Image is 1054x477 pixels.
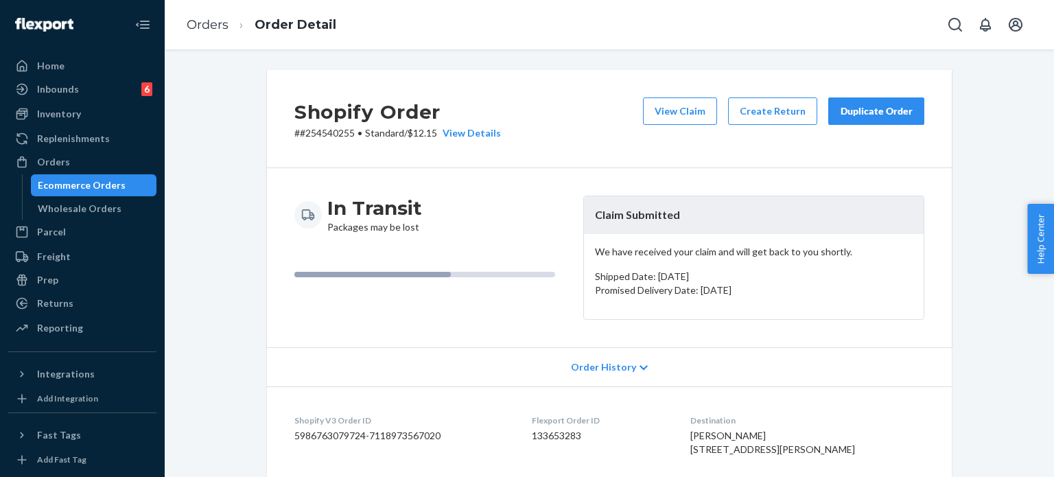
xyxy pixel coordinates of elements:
div: Integrations [37,367,95,381]
div: Returns [37,296,73,310]
div: Add Integration [37,393,98,404]
a: Inbounds6 [8,78,156,100]
img: Flexport logo [15,18,73,32]
p: Promised Delivery Date: [DATE] [595,283,913,297]
a: Replenishments [8,128,156,150]
header: Claim Submitted [584,196,924,234]
a: Prep [8,269,156,291]
a: Inventory [8,103,156,125]
h2: Shopify Order [294,97,501,126]
div: Packages may be lost [327,196,422,234]
a: Returns [8,292,156,314]
button: Fast Tags [8,424,156,446]
div: Inbounds [37,82,79,96]
a: Add Integration [8,391,156,407]
div: Replenishments [37,132,110,146]
p: # #254540255 / $12.15 [294,126,501,140]
h3: In Transit [327,196,422,220]
a: Add Fast Tag [8,452,156,468]
div: Reporting [37,321,83,335]
a: Home [8,55,156,77]
a: Orders [8,151,156,173]
dt: Destination [690,415,924,426]
span: [PERSON_NAME] [STREET_ADDRESS][PERSON_NAME] [690,430,855,455]
button: Open Search Box [941,11,969,38]
div: Inventory [37,107,81,121]
button: Open notifications [972,11,999,38]
a: Ecommerce Orders [31,174,157,196]
div: Orders [37,155,70,169]
div: Duplicate Order [840,104,913,118]
button: Duplicate Order [828,97,924,125]
div: 6 [141,82,152,96]
div: Wholesale Orders [38,202,121,216]
button: Open account menu [1002,11,1029,38]
dt: Shopify V3 Order ID [294,415,510,426]
button: Integrations [8,363,156,385]
p: Shipped Date: [DATE] [595,270,913,283]
div: Freight [37,250,71,264]
div: Fast Tags [37,428,81,442]
p: We have received your claim and will get back to you shortly. [595,245,913,259]
button: Close Navigation [129,11,156,38]
div: Parcel [37,225,66,239]
span: • [358,127,362,139]
a: Order Detail [255,17,336,32]
button: Create Return [728,97,817,125]
ol: breadcrumbs [176,5,347,45]
div: Prep [37,273,58,287]
dd: 5986763079724-7118973567020 [294,429,510,443]
dt: Flexport Order ID [532,415,669,426]
dd: 133653283 [532,429,669,443]
button: Help Center [1027,204,1054,274]
button: View Claim [643,97,717,125]
div: Add Fast Tag [37,454,86,465]
span: Standard [365,127,404,139]
a: Reporting [8,317,156,339]
a: Orders [187,17,229,32]
div: Ecommerce Orders [38,178,126,192]
button: View Details [437,126,501,140]
a: Parcel [8,221,156,243]
div: Home [37,59,65,73]
a: Wholesale Orders [31,198,157,220]
span: Order History [571,360,636,374]
a: Freight [8,246,156,268]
